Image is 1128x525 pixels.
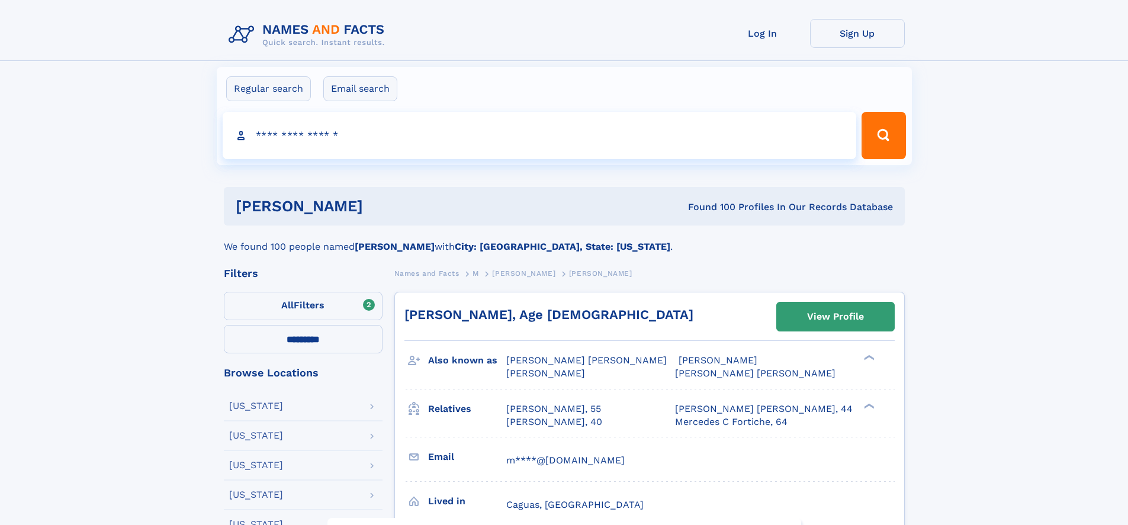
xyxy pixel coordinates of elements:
div: [US_STATE] [229,431,283,440]
a: View Profile [777,302,894,331]
h3: Email [428,447,506,467]
a: [PERSON_NAME], 55 [506,402,601,416]
div: View Profile [807,303,864,330]
a: [PERSON_NAME], Age [DEMOGRAPHIC_DATA] [404,307,693,322]
button: Search Button [862,112,905,159]
div: [US_STATE] [229,490,283,500]
div: [US_STATE] [229,401,283,411]
div: ❯ [861,354,875,362]
div: Found 100 Profiles In Our Records Database [525,201,893,214]
a: Names and Facts [394,266,459,281]
a: Log In [715,19,810,48]
b: [PERSON_NAME] [355,241,435,252]
h3: Relatives [428,399,506,419]
input: search input [223,112,857,159]
span: Caguas, [GEOGRAPHIC_DATA] [506,499,644,510]
div: ❯ [861,402,875,410]
a: Mercedes C Fortiche, 64 [675,416,788,429]
span: [PERSON_NAME] [569,269,632,278]
span: [PERSON_NAME] [506,368,585,379]
a: M [473,266,479,281]
b: City: [GEOGRAPHIC_DATA], State: [US_STATE] [455,241,670,252]
div: Browse Locations [224,368,383,378]
span: M [473,269,479,278]
label: Email search [323,76,397,101]
span: All [281,299,294,311]
a: [PERSON_NAME] [492,266,555,281]
span: [PERSON_NAME] [492,269,555,278]
img: Logo Names and Facts [224,19,394,51]
h3: Also known as [428,350,506,371]
a: Sign Up [810,19,905,48]
div: Filters [224,268,383,279]
label: Regular search [226,76,311,101]
span: [PERSON_NAME] [PERSON_NAME] [506,355,667,366]
div: We found 100 people named with . [224,226,905,254]
a: [PERSON_NAME] [PERSON_NAME], 44 [675,402,853,416]
div: [US_STATE] [229,460,283,470]
h3: Lived in [428,491,506,511]
span: [PERSON_NAME] [PERSON_NAME] [675,368,835,379]
span: [PERSON_NAME] [679,355,757,366]
label: Filters [224,292,383,320]
a: [PERSON_NAME], 40 [506,416,602,429]
h1: [PERSON_NAME] [236,199,526,214]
